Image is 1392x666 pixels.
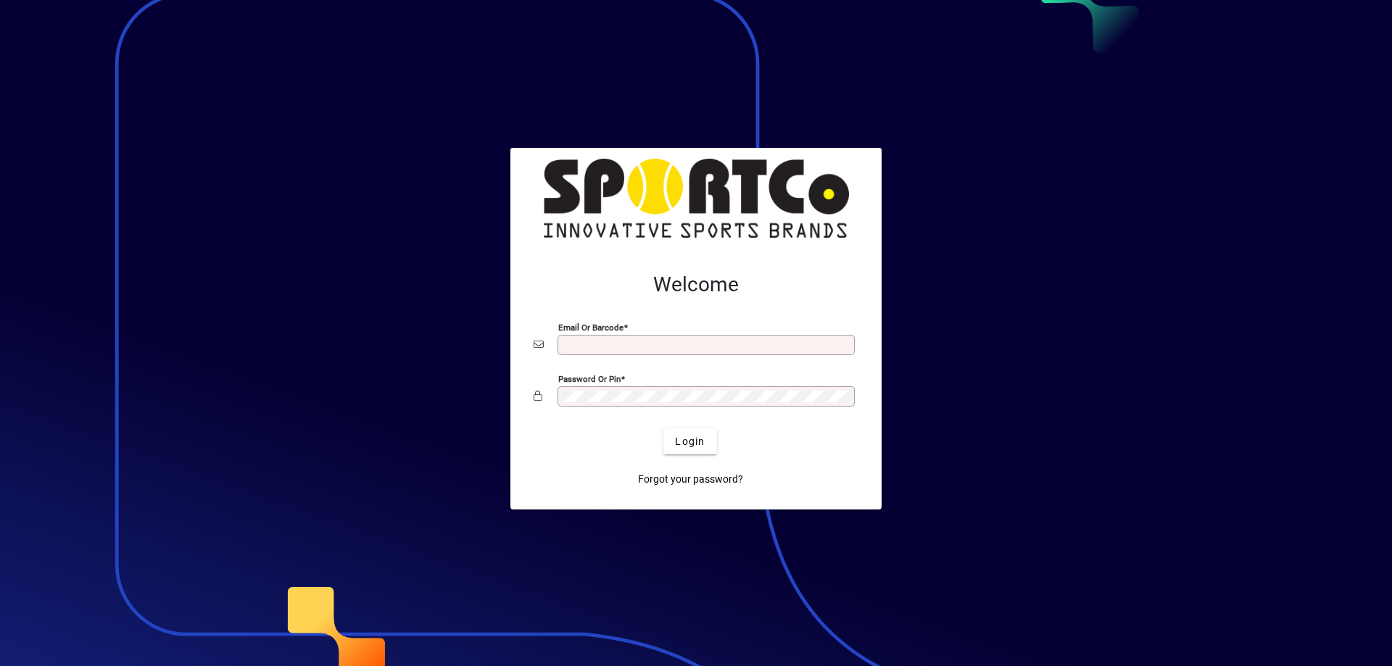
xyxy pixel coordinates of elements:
[558,322,623,333] mat-label: Email or Barcode
[638,472,743,487] span: Forgot your password?
[675,434,705,449] span: Login
[663,428,716,454] button: Login
[558,374,621,384] mat-label: Password or Pin
[632,466,749,492] a: Forgot your password?
[534,272,858,297] h2: Welcome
